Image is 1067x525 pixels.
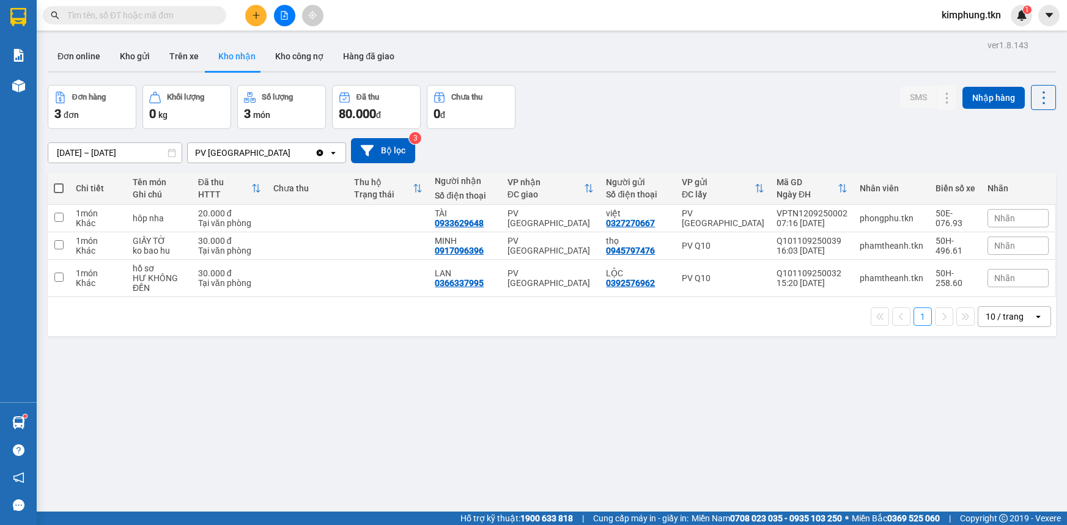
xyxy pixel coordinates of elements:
[76,268,120,278] div: 1 món
[376,110,381,120] span: đ
[777,218,847,228] div: 07:16 [DATE]
[192,172,268,205] th: Toggle SortBy
[133,246,186,255] div: ko bao hu
[508,236,594,255] div: PV [GEOGRAPHIC_DATA]
[198,218,262,228] div: Tại văn phòng
[936,236,975,255] div: 50H-496.61
[777,177,838,187] div: Mã GD
[1025,6,1029,14] span: 1
[149,106,156,121] span: 0
[195,147,290,159] div: PV [GEOGRAPHIC_DATA]
[435,278,484,288] div: 0366337995
[606,236,670,246] div: thọ
[23,414,27,418] sup: 1
[606,268,670,278] div: LỘC
[860,213,923,223] div: phongphu.tkn
[13,472,24,483] span: notification
[900,86,937,108] button: SMS
[133,236,186,246] div: GIẤY TỜ
[54,106,61,121] span: 3
[994,273,1015,283] span: Nhãn
[435,268,495,278] div: LAN
[777,246,847,255] div: 16:03 [DATE]
[76,208,120,218] div: 1 món
[860,183,923,193] div: Nhân viên
[994,241,1015,251] span: Nhãn
[76,183,120,193] div: Chi tiết
[999,514,1008,523] span: copyright
[315,148,325,158] svg: Clear value
[427,85,515,129] button: Chưa thu0đ
[244,106,251,121] span: 3
[682,189,755,199] div: ĐC lấy
[332,85,421,129] button: Đã thu80.000đ
[12,416,25,429] img: warehouse-icon
[265,42,333,71] button: Kho công nợ
[158,110,168,120] span: kg
[508,177,585,187] div: VP nhận
[409,132,421,144] sup: 3
[198,268,262,278] div: 30.000 đ
[280,11,289,20] span: file-add
[606,218,655,228] div: 0327270667
[852,512,940,525] span: Miền Bắc
[237,85,326,129] button: Số lượng3món
[76,236,120,246] div: 1 món
[451,93,482,101] div: Chưa thu
[508,189,585,199] div: ĐC giao
[72,93,106,101] div: Đơn hàng
[133,263,186,273] div: hồ sơ
[198,236,262,246] div: 30.000 đ
[860,273,923,283] div: phamtheanh.tkn
[328,148,338,158] svg: open
[1016,10,1027,21] img: icon-new-feature
[914,307,932,326] button: 1
[994,213,1015,223] span: Nhãn
[356,93,379,101] div: Đã thu
[76,278,120,288] div: Khác
[936,208,975,228] div: 50E-076.93
[1038,5,1060,26] button: caret-down
[198,177,252,187] div: Đã thu
[48,143,182,163] input: Select a date range.
[64,110,79,120] span: đơn
[133,177,186,187] div: Tên món
[593,512,689,525] span: Cung cấp máy in - giấy in:
[777,208,847,218] div: VPTN1209250002
[676,172,770,205] th: Toggle SortBy
[606,246,655,255] div: 0945797476
[435,218,484,228] div: 0933629648
[76,218,120,228] div: Khác
[508,208,594,228] div: PV [GEOGRAPHIC_DATA]
[1044,10,1055,21] span: caret-down
[354,189,413,199] div: Trạng thái
[582,512,584,525] span: |
[435,236,495,246] div: MINH
[936,268,975,288] div: 50H-258.60
[253,110,270,120] span: món
[209,42,265,71] button: Kho nhận
[520,513,573,523] strong: 1900 633 818
[508,268,594,288] div: PV [GEOGRAPHIC_DATA]
[777,189,838,199] div: Ngày ĐH
[12,79,25,92] img: warehouse-icon
[962,87,1025,109] button: Nhập hàng
[1023,6,1032,14] sup: 1
[435,176,495,186] div: Người nhận
[682,208,764,228] div: PV [GEOGRAPHIC_DATA]
[133,273,186,293] div: HƯ KHÔNG ĐỀN
[351,138,415,163] button: Bộ lọc
[12,49,25,62] img: solution-icon
[440,110,445,120] span: đ
[949,512,951,525] span: |
[606,189,670,199] div: Số điện thoại
[167,93,204,101] div: Khối lượng
[606,278,655,288] div: 0392576962
[292,147,293,159] input: Selected PV Phước Đông.
[682,177,755,187] div: VP gửi
[988,39,1028,52] div: ver 1.8.143
[936,183,975,193] div: Biển số xe
[13,499,24,511] span: message
[606,177,670,187] div: Người gửi
[48,85,136,129] button: Đơn hàng3đơn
